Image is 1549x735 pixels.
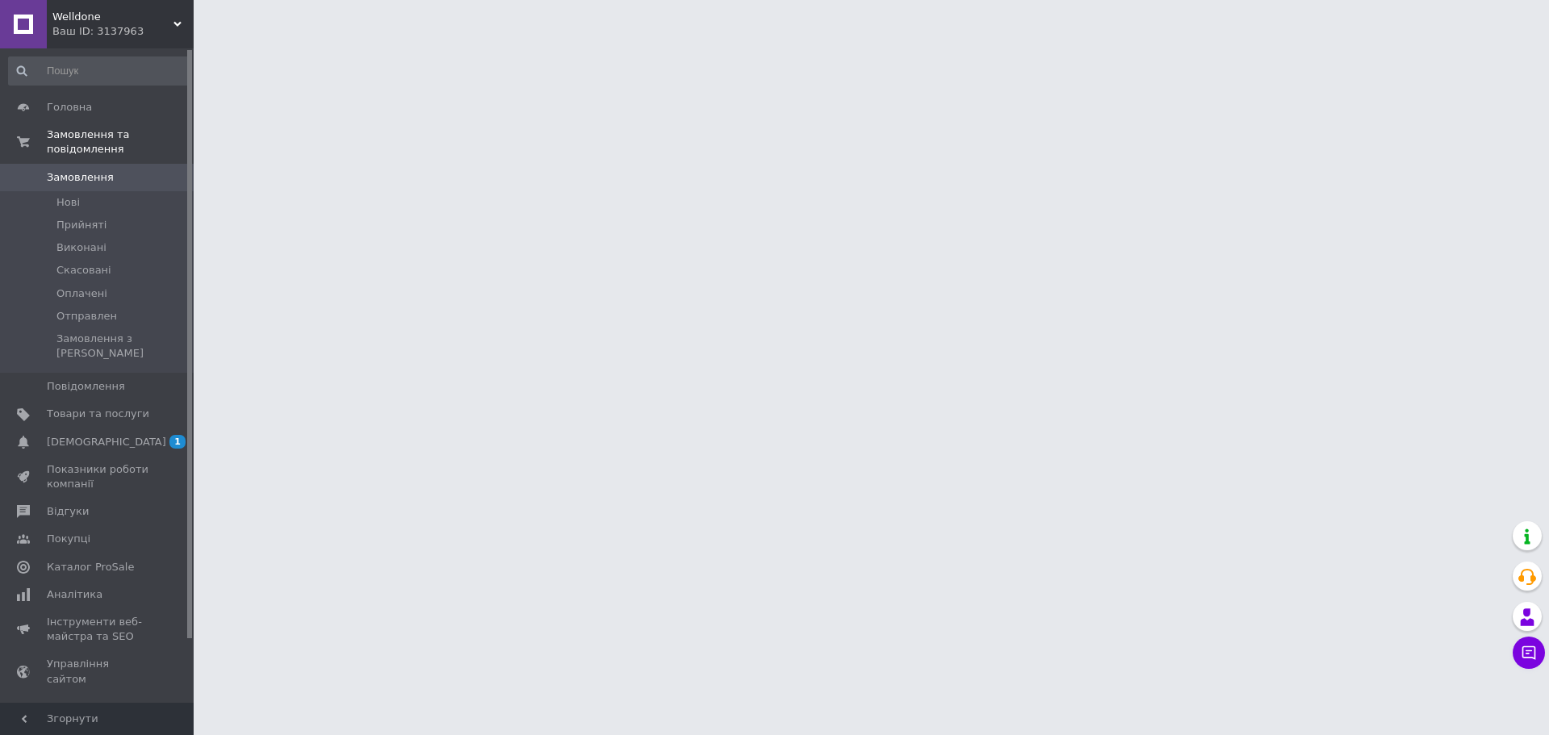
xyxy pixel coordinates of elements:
[47,379,125,394] span: Повідомлення
[56,218,106,232] span: Прийняті
[56,195,80,210] span: Нові
[56,240,106,255] span: Виконані
[1513,637,1545,669] button: Чат з покупцем
[56,286,107,301] span: Оплачені
[52,24,194,39] div: Ваш ID: 3137963
[47,462,149,491] span: Показники роботи компанії
[56,309,117,324] span: Отправлен
[8,56,190,86] input: Пошук
[47,657,149,686] span: Управління сайтом
[47,560,134,574] span: Каталог ProSale
[47,504,89,519] span: Відгуки
[47,587,102,602] span: Аналітика
[169,435,186,449] span: 1
[47,435,166,449] span: [DEMOGRAPHIC_DATA]
[47,100,92,115] span: Головна
[56,332,189,361] span: Замовлення з [PERSON_NAME]
[47,170,114,185] span: Замовлення
[47,407,149,421] span: Товари та послуги
[47,127,194,157] span: Замовлення та повідомлення
[56,263,111,278] span: Скасовані
[47,700,149,729] span: Гаманець компанії
[52,10,173,24] span: Welldone
[47,532,90,546] span: Покупці
[47,615,149,644] span: Інструменти веб-майстра та SEO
